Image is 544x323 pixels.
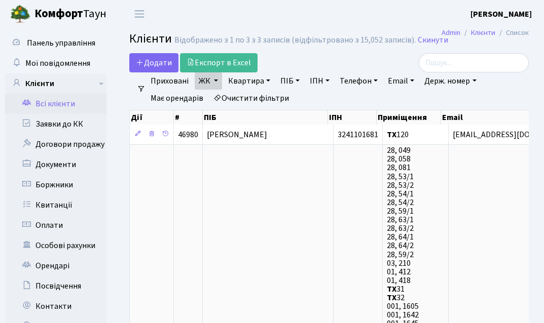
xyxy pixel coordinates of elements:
[387,292,396,303] b: ТХ
[387,129,409,140] span: 120
[470,8,532,20] a: [PERSON_NAME]
[147,72,193,90] a: Приховані
[495,27,529,38] li: Список
[306,72,334,90] a: ІПН
[5,296,106,316] a: Контакти
[328,110,377,125] th: ІПН
[419,53,529,72] input: Пошук...
[5,94,106,114] a: Всі клієнти
[387,129,396,140] b: ТХ
[5,175,106,195] a: Боржники
[5,276,106,296] a: Посвідчення
[136,57,172,68] span: Додати
[34,6,83,22] b: Комфорт
[25,58,90,69] span: Мої повідомлення
[209,90,293,107] a: Очистити фільтри
[34,6,106,23] span: Таун
[5,215,106,235] a: Оплати
[174,110,203,125] th: #
[130,110,174,125] th: Дії
[442,27,460,38] a: Admin
[387,284,396,295] b: ТХ
[5,53,106,73] a: Мої повідомлення
[129,53,178,72] a: Додати
[10,4,30,24] img: logo.png
[5,134,106,154] a: Договори продажу
[5,235,106,256] a: Особові рахунки
[180,53,258,72] a: Експорт в Excel
[224,72,274,90] a: Квартира
[147,90,207,107] a: Має орендарів
[338,129,378,140] span: 3241101681
[203,110,328,125] th: ПІБ
[5,73,106,94] a: Клієнти
[5,33,106,53] a: Панель управління
[418,35,448,45] a: Скинути
[426,22,544,44] nav: breadcrumb
[420,72,480,90] a: Держ. номер
[178,129,198,140] span: 46980
[207,129,267,140] span: [PERSON_NAME]
[471,27,495,38] a: Клієнти
[5,256,106,276] a: Орендарі
[336,72,382,90] a: Телефон
[276,72,304,90] a: ПІБ
[127,6,152,22] button: Переключити навігацію
[195,72,222,90] a: ЖК
[5,154,106,175] a: Документи
[27,37,95,49] span: Панель управління
[5,114,106,134] a: Заявки до КК
[377,110,441,125] th: Приміщення
[5,195,106,215] a: Квитанції
[174,35,416,45] div: Відображено з 1 по 3 з 3 записів (відфільтровано з 15,052 записів).
[129,30,172,48] span: Клієнти
[470,9,532,20] b: [PERSON_NAME]
[384,72,418,90] a: Email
